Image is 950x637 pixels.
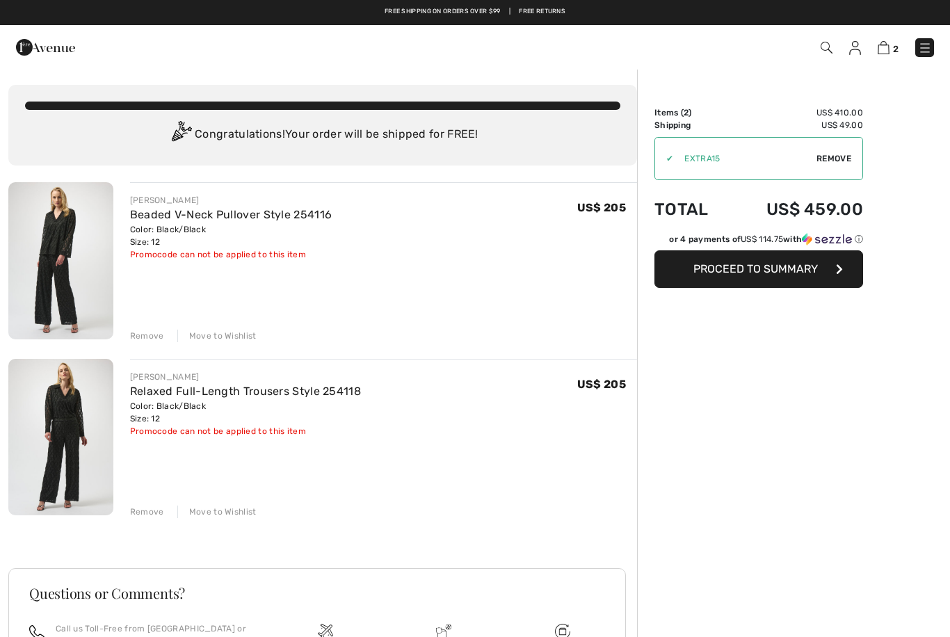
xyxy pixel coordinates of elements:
img: Relaxed Full-Length Trousers Style 254118 [8,359,113,516]
button: Proceed to Summary [654,250,863,288]
img: Sezzle [802,233,852,245]
h3: Questions or Comments? [29,586,605,600]
div: [PERSON_NAME] [130,194,332,207]
img: My Info [849,41,861,55]
td: Shipping [654,119,729,131]
td: US$ 459.00 [729,186,863,233]
img: Beaded V-Neck Pullover Style 254116 [8,182,113,339]
a: 2 [878,39,899,56]
td: Total [654,186,729,233]
div: Move to Wishlist [177,330,257,342]
img: Shopping Bag [878,41,889,54]
img: Menu [918,41,932,55]
span: | [509,7,510,17]
a: Free Returns [519,7,565,17]
div: Color: Black/Black Size: 12 [130,223,332,248]
img: Search [821,42,832,54]
td: US$ 49.00 [729,119,863,131]
span: US$ 205 [577,378,626,391]
div: Promocode can not be applied to this item [130,248,332,261]
a: 1ère Avenue [16,40,75,53]
div: [PERSON_NAME] [130,371,361,383]
td: Items ( ) [654,106,729,119]
img: Congratulation2.svg [167,121,195,149]
div: Congratulations! Your order will be shipped for FREE! [25,121,620,149]
div: Color: Black/Black Size: 12 [130,400,361,425]
span: Proceed to Summary [693,262,818,275]
div: Remove [130,330,164,342]
span: 2 [684,108,689,118]
a: Beaded V-Neck Pullover Style 254116 [130,208,332,221]
div: or 4 payments ofUS$ 114.75withSezzle Click to learn more about Sezzle [654,233,863,250]
td: US$ 410.00 [729,106,863,119]
img: 1ère Avenue [16,33,75,61]
span: US$ 114.75 [741,234,783,244]
div: Promocode can not be applied to this item [130,425,361,437]
span: US$ 205 [577,201,626,214]
div: Remove [130,506,164,518]
a: Free shipping on orders over $99 [385,7,501,17]
a: Relaxed Full-Length Trousers Style 254118 [130,385,361,398]
input: Promo code [673,138,816,179]
span: 2 [893,44,899,54]
div: or 4 payments of with [669,233,863,245]
span: Remove [816,152,851,165]
div: Move to Wishlist [177,506,257,518]
div: ✔ [655,152,673,165]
